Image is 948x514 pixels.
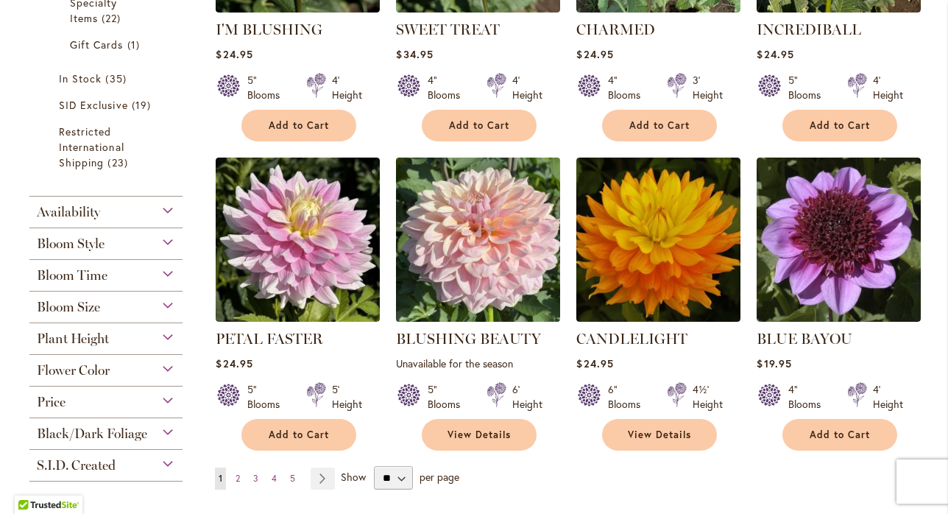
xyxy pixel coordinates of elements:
[269,429,329,441] span: Add to Cart
[757,356,791,370] span: $19.95
[757,158,921,322] img: BLUE BAYOU
[448,429,511,441] span: View Details
[216,330,323,348] a: PETAL FASTER
[392,153,565,325] img: BLUSHING BEAUTY
[576,158,740,322] img: CANDLELIGHT
[782,419,897,451] button: Add to Cart
[37,457,116,473] span: S.I.D. Created
[70,38,124,52] span: Gift Cards
[757,330,852,348] a: BLUE BAYOU
[37,204,100,220] span: Availability
[241,419,356,451] button: Add to Cart
[37,426,147,442] span: Black/Dark Foliage
[396,356,560,370] p: Unavailable for the season
[268,468,280,490] a: 4
[253,473,258,484] span: 3
[59,124,157,170] a: Restricted International Shipping
[576,47,613,61] span: $24.95
[602,419,717,451] a: View Details
[576,311,740,325] a: CANDLELIGHT
[332,73,362,102] div: 4' Height
[37,299,100,315] span: Bloom Size
[693,382,723,412] div: 4½' Height
[37,394,66,410] span: Price
[37,267,107,284] span: Bloom Time
[269,119,329,132] span: Add to Cart
[216,47,252,61] span: $24.95
[396,47,433,61] span: $34.95
[576,21,655,38] a: CHARMED
[341,470,366,484] span: Show
[576,330,687,348] a: CANDLELIGHT
[250,468,262,490] a: 3
[102,10,124,26] span: 22
[608,73,649,102] div: 4" Blooms
[59,71,157,86] a: In Stock
[247,73,289,102] div: 5" Blooms
[420,470,459,484] span: per page
[576,1,740,15] a: CHARMED
[127,37,144,52] span: 1
[757,21,861,38] a: INCREDIBALL
[59,124,124,169] span: Restricted International Shipping
[59,71,102,85] span: In Stock
[628,429,691,441] span: View Details
[396,21,500,38] a: SWEET TREAT
[396,1,560,15] a: SWEET TREAT
[873,73,903,102] div: 4' Height
[37,362,110,379] span: Flower Color
[290,473,295,484] span: 5
[396,311,560,325] a: BLUSHING BEAUTY
[216,356,252,370] span: $24.95
[788,382,829,412] div: 4" Blooms
[602,110,717,141] button: Add to Cart
[286,468,299,490] a: 5
[422,419,537,451] a: View Details
[332,382,362,412] div: 5' Height
[216,158,380,322] img: PETAL FASTER
[788,73,829,102] div: 5" Blooms
[576,356,613,370] span: $24.95
[105,71,130,86] span: 35
[693,73,723,102] div: 3' Height
[107,155,131,170] span: 23
[608,382,649,412] div: 6" Blooms
[272,473,277,484] span: 4
[59,98,128,112] span: SID Exclusive
[216,21,322,38] a: I'M BLUSHING
[37,331,109,347] span: Plant Height
[428,73,469,102] div: 4" Blooms
[70,37,146,52] a: Gift Cards
[757,1,921,15] a: Incrediball
[11,462,52,503] iframe: Launch Accessibility Center
[241,110,356,141] button: Add to Cart
[810,429,870,441] span: Add to Cart
[512,382,542,412] div: 6' Height
[219,473,222,484] span: 1
[810,119,870,132] span: Add to Cart
[629,119,690,132] span: Add to Cart
[216,1,380,15] a: I’M BLUSHING
[873,382,903,412] div: 4' Height
[59,97,157,113] a: SID Exclusive
[449,119,509,132] span: Add to Cart
[132,97,155,113] span: 19
[236,473,240,484] span: 2
[396,330,541,348] a: BLUSHING BEAUTY
[757,311,921,325] a: BLUE BAYOU
[757,47,793,61] span: $24.95
[232,468,244,490] a: 2
[247,382,289,412] div: 5" Blooms
[428,382,469,412] div: 5" Blooms
[512,73,542,102] div: 4' Height
[422,110,537,141] button: Add to Cart
[37,236,105,252] span: Bloom Style
[782,110,897,141] button: Add to Cart
[216,311,380,325] a: PETAL FASTER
